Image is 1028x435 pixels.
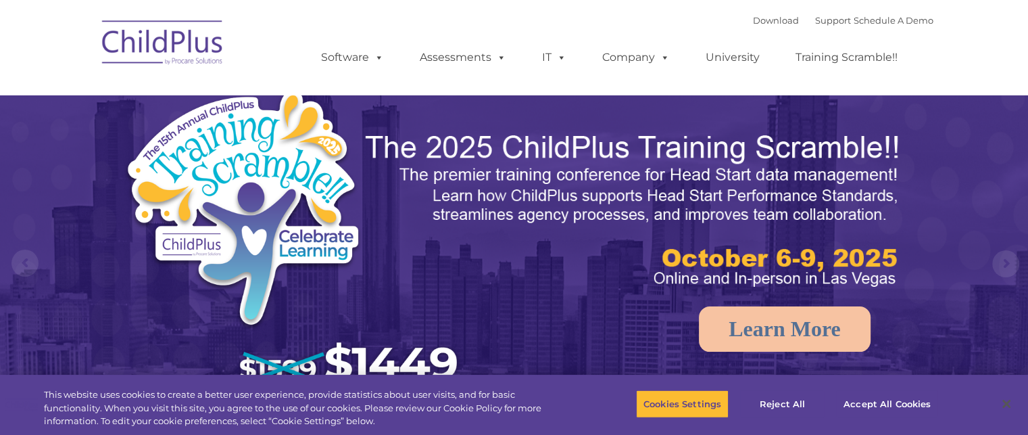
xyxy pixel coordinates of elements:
[188,145,245,155] span: Phone number
[44,388,566,428] div: This website uses cookies to create a better user experience, provide statistics about user visit...
[406,44,520,71] a: Assessments
[753,15,799,26] a: Download
[589,44,683,71] a: Company
[95,11,230,78] img: ChildPlus by Procare Solutions
[188,89,229,99] span: Last name
[636,390,729,418] button: Cookies Settings
[529,44,580,71] a: IT
[692,44,773,71] a: University
[753,15,933,26] font: |
[740,390,825,418] button: Reject All
[699,306,871,352] a: Learn More
[815,15,851,26] a: Support
[992,389,1021,419] button: Close
[308,44,397,71] a: Software
[854,15,933,26] a: Schedule A Demo
[782,44,911,71] a: Training Scramble!!
[836,390,938,418] button: Accept All Cookies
